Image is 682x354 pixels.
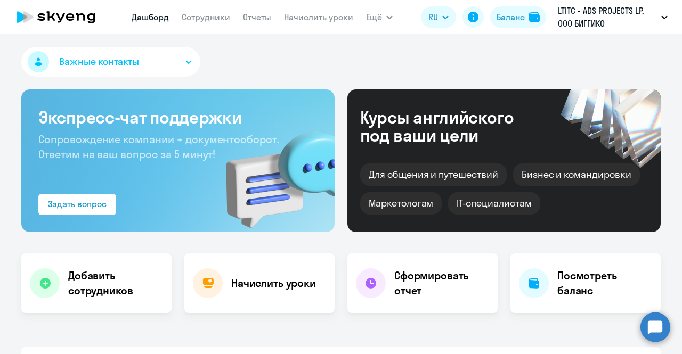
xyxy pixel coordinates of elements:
[182,12,230,22] a: Сотрудники
[132,12,169,22] a: Дашборд
[529,12,540,22] img: balance
[38,194,116,215] button: Задать вопрос
[490,6,546,28] button: Балансbalance
[421,6,456,28] button: RU
[558,4,657,30] p: LTITC - ADS PROJECTS LP, ООО БИГГИКО
[21,47,200,77] button: Важные контакты
[366,11,382,23] span: Ещё
[48,197,107,210] div: Задать вопрос
[284,12,353,22] a: Начислить уроки
[557,268,652,298] h4: Посмотреть баланс
[366,6,393,28] button: Ещё
[360,108,542,144] div: Курсы английского под ваши цели
[231,276,316,291] h4: Начислить уроки
[553,4,673,30] button: LTITC - ADS PROJECTS LP, ООО БИГГИКО
[59,55,139,69] span: Важные контакты
[243,12,271,22] a: Отчеты
[38,106,318,128] h3: Экспресс-чат поддержки
[68,268,163,298] h4: Добавить сотрудников
[360,192,442,215] div: Маркетологам
[38,133,279,161] span: Сопровождение компании + документооборот. Ответим на ваш вопрос за 5 минут!
[210,112,335,232] img: bg-img
[428,11,438,23] span: RU
[394,268,489,298] h4: Сформировать отчет
[513,163,640,186] div: Бизнес и командировки
[497,11,525,23] div: Баланс
[360,163,507,186] div: Для общения и путешествий
[448,192,540,215] div: IT-специалистам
